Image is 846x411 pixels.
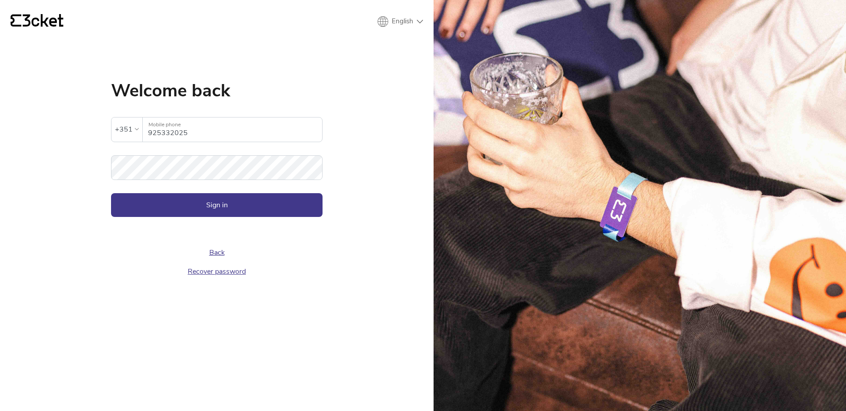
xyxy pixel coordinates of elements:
[115,123,133,136] div: +351
[111,82,323,99] h1: Welcome back
[111,193,323,217] button: Sign in
[188,267,246,276] a: Recover password
[209,248,225,257] a: Back
[111,155,323,170] label: Password
[11,15,21,27] g: {' '}
[11,14,63,29] a: {' '}
[148,117,322,142] input: Mobile phone
[143,117,322,132] label: Mobile phone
